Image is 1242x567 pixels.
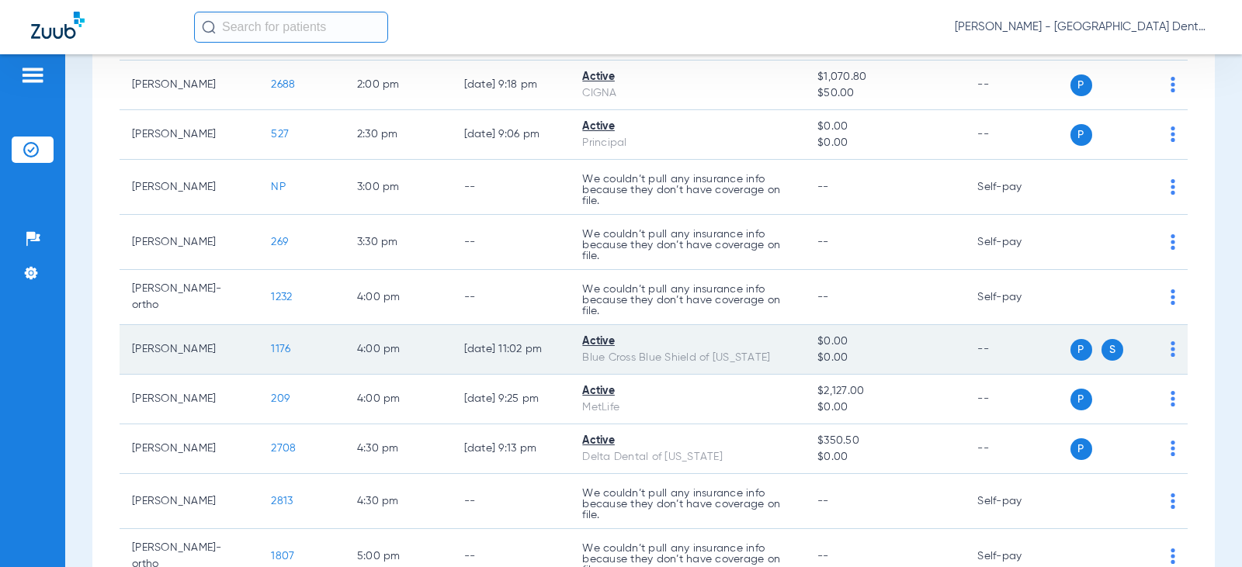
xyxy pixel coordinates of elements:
[452,61,571,110] td: [DATE] 9:18 PM
[582,135,793,151] div: Principal
[582,229,793,261] p: We couldn’t pull any insurance info because they don’t have coverage on file.
[817,496,829,506] span: --
[271,344,290,354] span: 1176
[965,160,1070,215] td: Self-pay
[345,270,452,325] td: 4:00 PM
[582,488,793,520] p: We couldn’t pull any insurance info because they don’t have coverage on file.
[271,443,296,454] span: 2708
[452,110,571,160] td: [DATE] 9:06 PM
[817,182,829,192] span: --
[120,424,258,474] td: [PERSON_NAME]
[345,474,452,529] td: 4:30 PM
[452,375,571,424] td: [DATE] 9:25 PM
[271,79,295,90] span: 2688
[965,61,1070,110] td: --
[817,433,952,449] span: $350.50
[1101,339,1123,361] span: S
[1171,493,1175,509] img: group-dot-blue.svg
[1070,438,1092,460] span: P
[120,160,258,215] td: [PERSON_NAME]
[817,237,829,247] span: --
[965,424,1070,474] td: --
[955,19,1211,35] span: [PERSON_NAME] - [GEOGRAPHIC_DATA] Dental Care
[120,375,258,424] td: [PERSON_NAME]
[1070,389,1092,410] span: P
[582,334,793,350] div: Active
[452,160,571,215] td: --
[582,350,793,366] div: Blue Cross Blue Shield of [US_STATE]
[1171,289,1175,305] img: group-dot-blue.svg
[582,85,793,102] div: CIGNA
[582,174,793,206] p: We couldn’t pull any insurance info because they don’t have coverage on file.
[345,61,452,110] td: 2:00 PM
[120,61,258,110] td: [PERSON_NAME]
[965,270,1070,325] td: Self-pay
[194,12,388,43] input: Search for patients
[345,424,452,474] td: 4:30 PM
[452,270,571,325] td: --
[582,284,793,316] p: We couldn’t pull any insurance info because they don’t have coverage on file.
[817,334,952,350] span: $0.00
[817,292,829,303] span: --
[271,292,292,303] span: 1232
[965,375,1070,424] td: --
[271,129,289,140] span: 527
[271,496,293,506] span: 2813
[1171,341,1175,357] img: group-dot-blue.svg
[1171,548,1175,564] img: group-dot-blue.svg
[1070,339,1092,361] span: P
[965,110,1070,160] td: --
[452,325,571,375] td: [DATE] 11:02 PM
[817,69,952,85] span: $1,070.80
[1171,234,1175,250] img: group-dot-blue.svg
[1070,74,1092,96] span: P
[817,449,952,465] span: $0.00
[345,215,452,270] td: 3:30 PM
[271,551,294,562] span: 1807
[582,449,793,465] div: Delta Dental of [US_STATE]
[817,399,952,416] span: $0.00
[817,350,952,366] span: $0.00
[120,270,258,325] td: [PERSON_NAME]-ortho
[817,135,952,151] span: $0.00
[1171,77,1175,92] img: group-dot-blue.svg
[582,119,793,135] div: Active
[1171,126,1175,142] img: group-dot-blue.svg
[452,474,571,529] td: --
[271,182,286,192] span: NP
[31,12,85,39] img: Zuub Logo
[1171,441,1175,456] img: group-dot-blue.svg
[345,110,452,160] td: 2:30 PM
[817,119,952,135] span: $0.00
[271,237,288,247] span: 269
[965,325,1070,375] td: --
[965,215,1070,270] td: Self-pay
[452,215,571,270] td: --
[582,433,793,449] div: Active
[271,393,290,404] span: 209
[345,375,452,424] td: 4:00 PM
[345,160,452,215] td: 3:00 PM
[817,85,952,102] span: $50.00
[582,69,793,85] div: Active
[1070,124,1092,146] span: P
[120,474,258,529] td: [PERSON_NAME]
[20,66,45,85] img: hamburger-icon
[452,424,571,474] td: [DATE] 9:13 PM
[582,383,793,399] div: Active
[817,383,952,399] span: $2,127.00
[120,110,258,160] td: [PERSON_NAME]
[817,551,829,562] span: --
[965,474,1070,529] td: Self-pay
[202,20,216,34] img: Search Icon
[1171,391,1175,406] img: group-dot-blue.svg
[1171,179,1175,195] img: group-dot-blue.svg
[120,215,258,270] td: [PERSON_NAME]
[345,325,452,375] td: 4:00 PM
[582,399,793,416] div: MetLife
[120,325,258,375] td: [PERSON_NAME]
